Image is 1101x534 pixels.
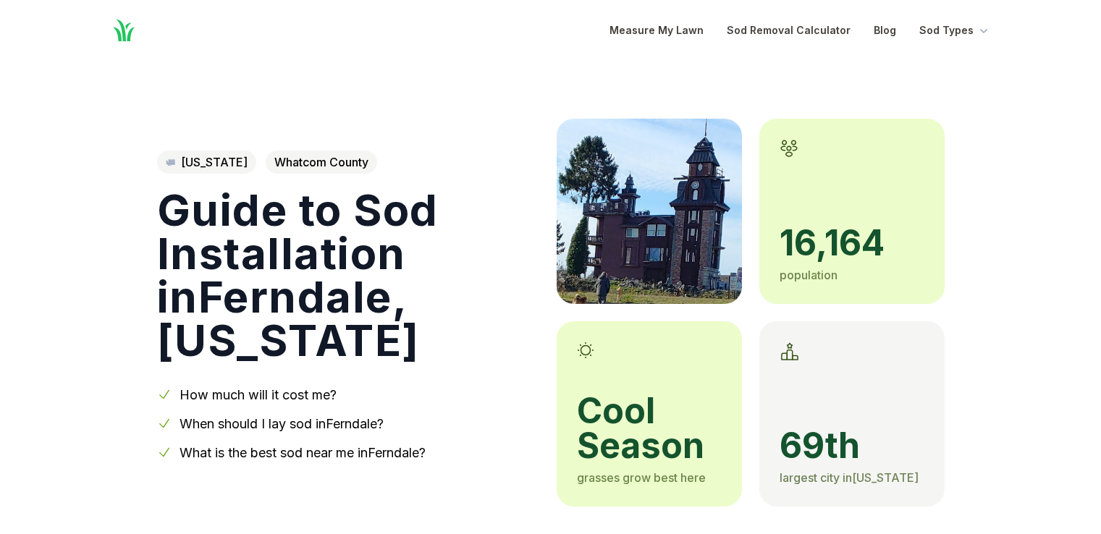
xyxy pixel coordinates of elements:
img: Washington state outline [166,159,175,165]
span: 16,164 [780,226,924,260]
span: cool season [577,394,722,463]
button: Sod Types [919,22,991,39]
img: A picture of Ferndale [557,119,742,304]
a: How much will it cost me? [180,387,337,402]
a: When should I lay sod inFerndale? [180,416,384,431]
a: Blog [874,22,896,39]
span: population [780,268,838,282]
a: Sod Removal Calculator [727,22,851,39]
h1: Guide to Sod Installation in Ferndale , [US_STATE] [157,188,533,362]
a: Measure My Lawn [609,22,704,39]
span: Whatcom County [266,151,377,174]
span: grasses grow best here [577,470,706,485]
a: [US_STATE] [157,151,256,174]
span: 69th [780,428,924,463]
a: What is the best sod near me inFerndale? [180,445,426,460]
span: largest city in [US_STATE] [780,470,919,485]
